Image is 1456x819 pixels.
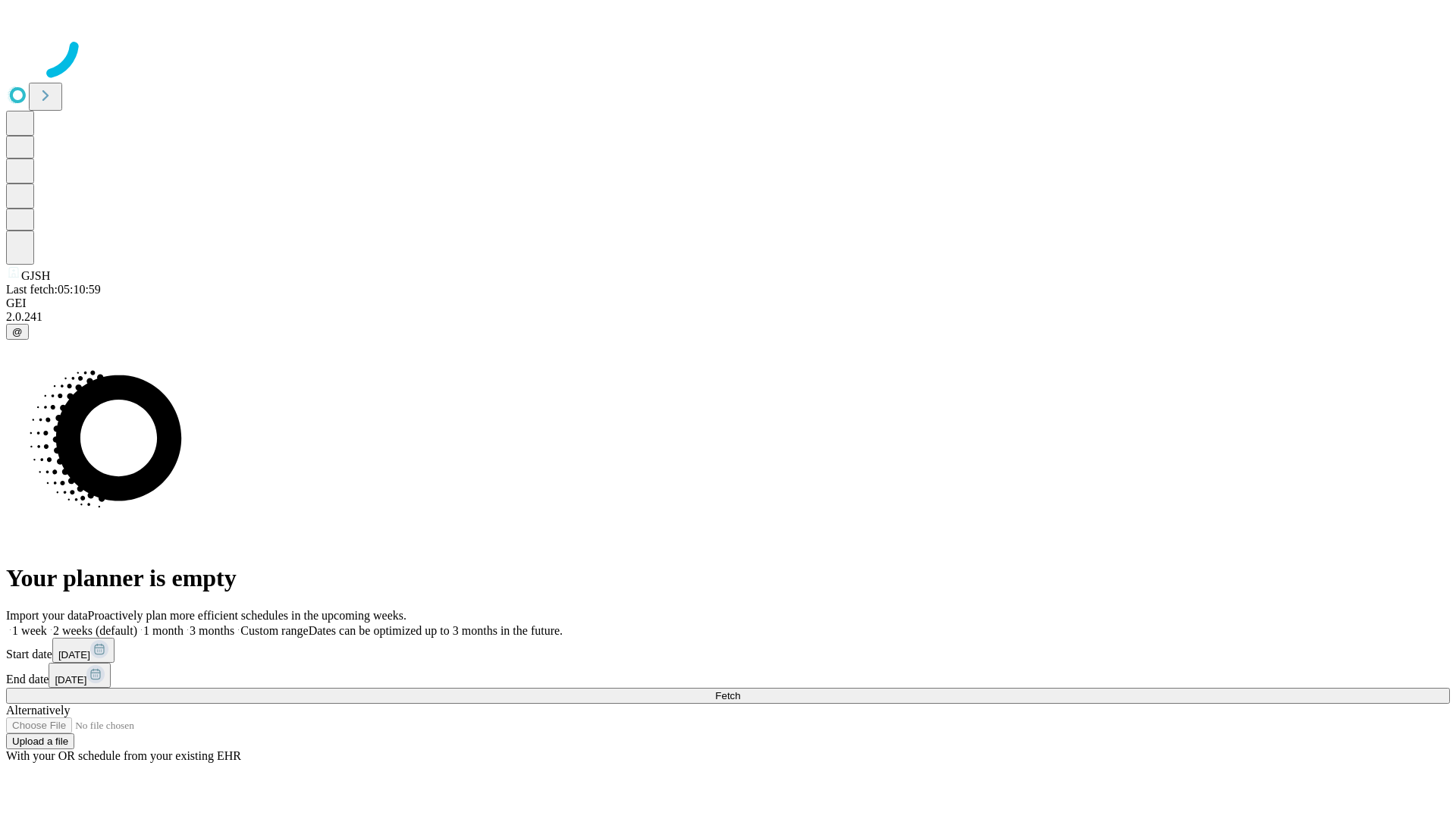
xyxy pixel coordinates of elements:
[190,624,234,637] span: 3 months
[52,638,115,663] button: [DATE]
[6,564,1450,592] h1: Your planner is empty
[6,324,29,340] button: @
[55,674,86,686] span: [DATE]
[53,624,137,637] span: 2 weeks (default)
[6,749,241,762] span: With your OR schedule from your existing EHR
[6,638,1450,663] div: Start date
[6,663,1450,688] div: End date
[58,649,90,661] span: [DATE]
[715,690,740,701] span: Fetch
[21,269,50,282] span: GJSH
[12,624,47,637] span: 1 week
[6,609,88,622] span: Import your data
[6,733,74,749] button: Upload a file
[6,283,101,296] span: Last fetch: 05:10:59
[240,624,308,637] span: Custom range
[309,624,563,637] span: Dates can be optimized up to 3 months in the future.
[143,624,184,637] span: 1 month
[12,326,23,337] span: @
[88,609,406,622] span: Proactively plan more efficient schedules in the upcoming weeks.
[6,297,1450,310] div: GEI
[6,688,1450,704] button: Fetch
[49,663,111,688] button: [DATE]
[6,704,70,717] span: Alternatively
[6,310,1450,324] div: 2.0.241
